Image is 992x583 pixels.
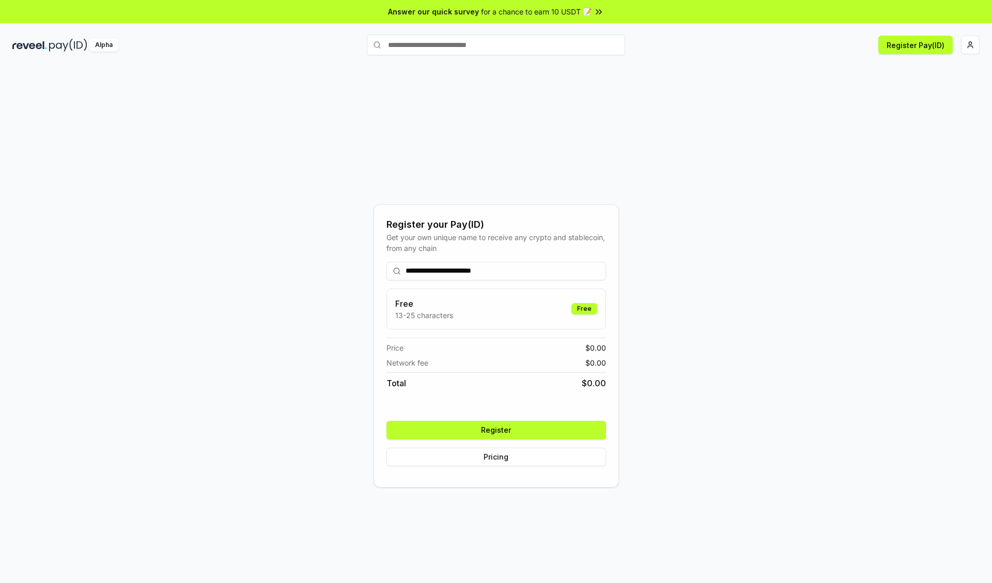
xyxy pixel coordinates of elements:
[395,310,453,321] p: 13-25 characters
[386,377,406,389] span: Total
[585,357,606,368] span: $ 0.00
[89,39,118,52] div: Alpha
[12,39,47,52] img: reveel_dark
[49,39,87,52] img: pay_id
[585,342,606,353] span: $ 0.00
[386,448,606,466] button: Pricing
[582,377,606,389] span: $ 0.00
[386,217,606,232] div: Register your Pay(ID)
[388,6,479,17] span: Answer our quick survey
[571,303,597,314] div: Free
[386,357,428,368] span: Network fee
[395,297,453,310] h3: Free
[386,421,606,439] button: Register
[386,342,404,353] span: Price
[878,36,953,54] button: Register Pay(ID)
[481,6,592,17] span: for a chance to earn 10 USDT 📝
[386,232,606,254] div: Get your own unique name to receive any crypto and stablecoin, from any chain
